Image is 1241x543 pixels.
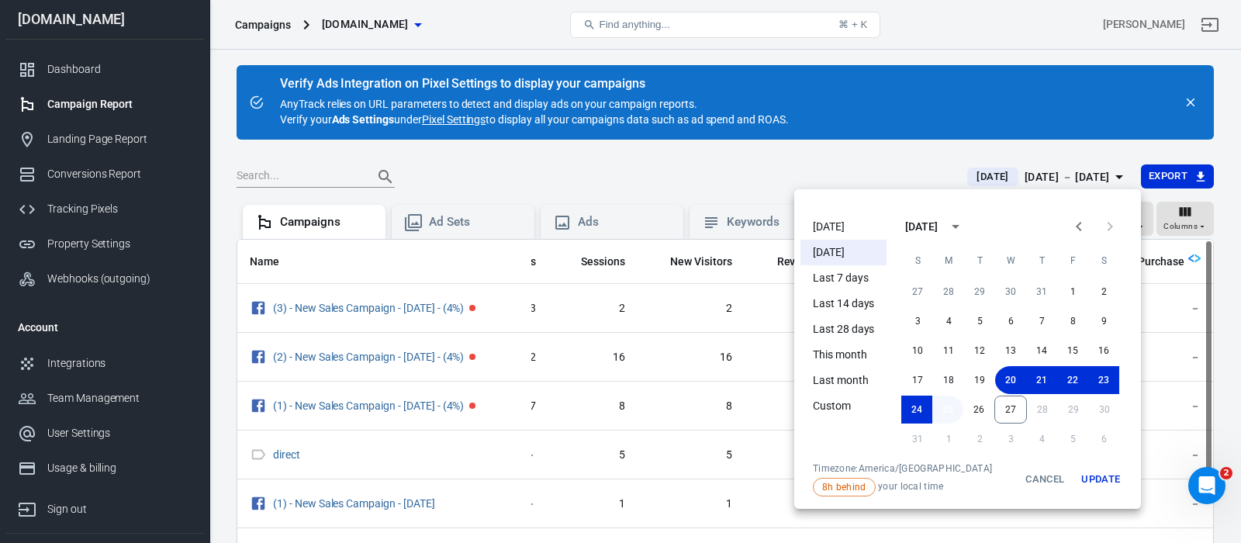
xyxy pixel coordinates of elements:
button: 3 [902,307,933,335]
button: 31 [1026,278,1057,306]
button: 12 [964,337,995,365]
iframe: Intercom live chat [1188,467,1225,504]
button: 8 [1057,307,1088,335]
li: Last 28 days [800,316,887,342]
button: 27 [902,278,933,306]
button: 9 [1088,307,1119,335]
li: Last 14 days [800,291,887,316]
button: 17 [902,366,933,394]
li: [DATE] [800,214,887,240]
span: 8h behind [817,480,872,494]
button: 6 [995,307,1026,335]
button: 30 [995,278,1026,306]
button: 16 [1088,337,1119,365]
button: 2 [1088,278,1119,306]
div: Timezone: America/[GEOGRAPHIC_DATA] [813,462,992,475]
span: Wednesday [997,245,1025,276]
button: 23 [1088,366,1119,394]
button: Cancel [1020,462,1070,496]
div: [DATE] [905,219,938,235]
button: 29 [964,278,995,306]
span: Sunday [904,245,932,276]
li: Custom [800,393,887,419]
button: 27 [994,396,1027,424]
li: Last month [800,368,887,393]
li: This month [800,342,887,368]
span: your local time [813,478,992,496]
span: Monday [935,245,963,276]
span: Saturday [1090,245,1118,276]
button: 10 [902,337,933,365]
button: 20 [995,366,1026,394]
button: 21 [1026,366,1057,394]
button: 13 [995,337,1026,365]
li: [DATE] [800,240,887,265]
button: 4 [933,307,964,335]
span: Tuesday [966,245,994,276]
li: Last 7 days [800,265,887,291]
button: 25 [932,396,963,424]
button: 15 [1057,337,1088,365]
button: 14 [1026,337,1057,365]
span: Thursday [1028,245,1056,276]
button: 7 [1026,307,1057,335]
button: 18 [933,366,964,394]
button: 19 [964,366,995,394]
button: calendar view is open, switch to year view [942,213,969,240]
button: Previous month [1063,211,1094,242]
button: 11 [933,337,964,365]
button: 5 [964,307,995,335]
button: Update [1076,462,1125,496]
button: 28 [933,278,964,306]
span: Friday [1059,245,1087,276]
button: 1 [1057,278,1088,306]
button: 24 [901,396,932,424]
button: 22 [1057,366,1088,394]
span: 2 [1220,467,1232,479]
button: 26 [963,396,994,424]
